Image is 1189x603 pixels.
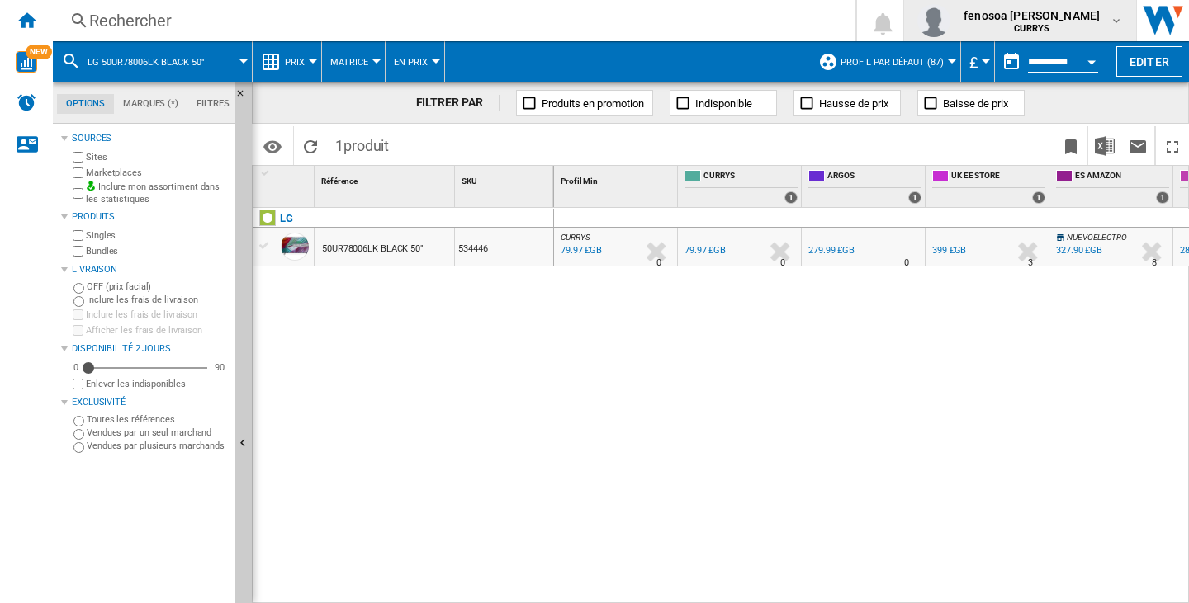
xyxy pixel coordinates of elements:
b: CURRYS [1014,23,1049,34]
div: 279.99 £GB [808,245,855,256]
button: Matrice [330,41,377,82]
span: produit [343,137,389,154]
button: Produits en promotion [516,90,653,116]
input: Marketplaces [73,167,83,178]
div: Prix [261,41,313,82]
div: Sort None [458,166,553,191]
span: Produits en promotion [542,97,644,110]
div: 399 £GB [930,243,966,259]
button: En Prix [394,41,436,82]
div: Référence Sort None [318,166,454,191]
div: Délai de livraison : 3 jours [1028,255,1033,271]
label: Vendues par plusieurs marchands [87,440,229,452]
div: 79.97 £GB [682,243,726,259]
span: Référence [321,177,358,186]
div: Délai de livraison : 8 jours [1152,255,1157,271]
input: Afficher les frais de livraison [73,325,83,336]
span: Matrice [330,57,368,68]
button: md-calendar [995,45,1028,78]
div: 534446 [455,228,553,266]
span: Hausse de prix [819,97,888,110]
span: LG 50UR78006LK BLACK 50" [88,57,205,68]
div: 90 [211,361,229,374]
input: Vendues par un seul marchand [73,429,84,440]
button: Open calendar [1077,45,1106,74]
div: Profil Min Sort None [557,166,677,191]
label: Bundles [86,245,229,257]
div: Délai de livraison : 0 jour [780,255,785,271]
div: Mise à jour : lundi 29 septembre 2025 07:40 [558,243,602,259]
span: En Prix [394,57,428,68]
label: Marketplaces [86,167,229,179]
span: SKU [462,177,477,186]
span: Profil Min [561,177,598,186]
button: £ [969,41,986,82]
img: wise-card.svg [16,51,37,73]
input: Singles [73,230,83,241]
label: Inclure les frais de livraison [86,309,229,321]
div: Sort None [557,166,677,191]
span: 1 [327,126,397,161]
button: Hausse de prix [793,90,901,116]
md-tab-item: Filtres [187,94,239,114]
span: NEW [26,45,52,59]
button: Recharger [294,126,327,165]
button: Indisponible [670,90,777,116]
img: excel-24x24.png [1095,136,1115,156]
div: 327.90 £GB [1056,245,1102,256]
label: Inclure mon assortiment dans les statistiques [86,181,229,206]
div: SKU Sort None [458,166,553,191]
div: 1 offers sold by CURRYS [784,191,798,204]
div: Sort None [281,166,314,191]
label: Enlever les indisponibles [86,378,229,390]
span: ARGOS [827,170,921,184]
div: Sources [72,132,229,145]
button: Prix [285,41,313,82]
input: Afficher les frais de livraison [73,379,83,389]
div: FILTRER PAR [416,95,500,111]
div: Profil par défaut (87) [818,41,952,82]
div: LG 50UR78006LK BLACK 50" [61,41,244,82]
div: Délai de livraison : 0 jour [656,255,661,271]
button: Options [256,131,289,161]
label: OFF (prix facial) [87,280,229,293]
label: Afficher les frais de livraison [86,324,229,337]
input: OFF (prix facial) [73,283,84,294]
button: Plein écran [1156,126,1189,165]
button: Créer un favoris [1054,126,1087,165]
div: UK EE STORE 1 offers sold by UK EE STORE [929,166,1049,207]
div: 79.97 £GB [685,245,726,256]
span: £ [969,54,978,71]
button: Baisse de prix [917,90,1025,116]
div: Disponibilité 2 Jours [72,342,229,356]
span: Profil par défaut (87) [841,57,944,68]
input: Inclure les frais de livraison [73,309,83,320]
span: fenosoa [PERSON_NAME] [964,7,1100,24]
span: CURRYS [703,170,798,184]
md-menu: Currency [961,41,995,82]
div: 50UR78006LK BLACK 50" [322,230,424,268]
input: Inclure mon assortiment dans les statistiques [73,183,83,204]
label: Singles [86,229,229,242]
span: Baisse de prix [943,97,1008,110]
div: 1 offers sold by UK EE STORE [1032,191,1045,204]
div: Exclusivité [72,396,229,409]
button: Editer [1116,46,1182,77]
label: Sites [86,151,229,163]
img: mysite-bg-18x18.png [86,181,96,191]
div: Produits [72,210,229,224]
md-slider: Disponibilité [86,360,207,376]
div: 0 [69,361,83,374]
div: ARGOS 1 offers sold by ARGOS [805,166,925,207]
input: Toutes les références [73,416,84,426]
img: profile.jpg [917,4,950,37]
div: Livraison [72,263,229,276]
img: alerts-logo.svg [17,92,36,112]
span: Prix [285,57,305,68]
button: Télécharger au format Excel [1088,126,1121,165]
div: Sort None [318,166,454,191]
span: UK EE STORE [951,170,1045,184]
